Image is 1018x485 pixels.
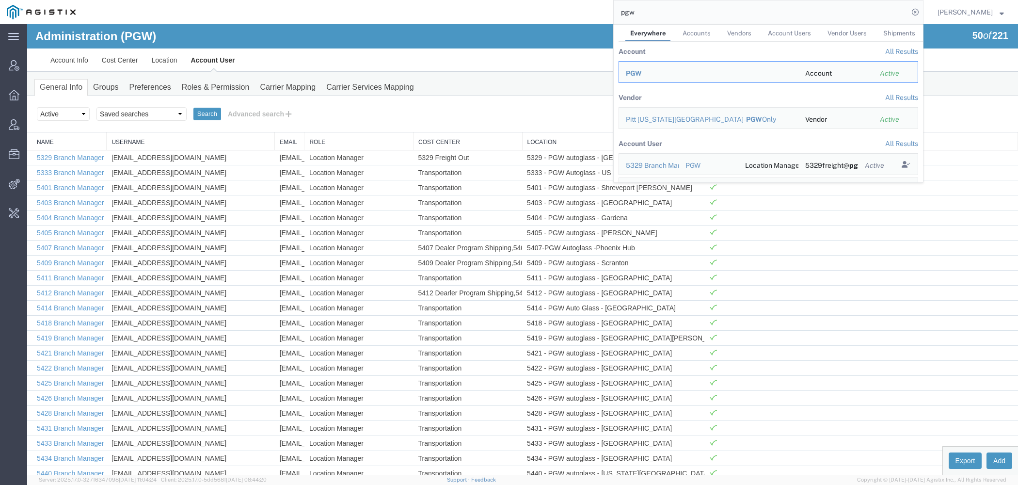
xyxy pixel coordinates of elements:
[253,114,272,122] a: Email
[495,186,677,201] td: 5404 - PGW autoglass - Gardena
[277,171,386,186] td: Location Manager
[865,161,887,171] div: Active
[80,291,248,306] td: [EMAIL_ADDRESS][DOMAIN_NAME]
[157,24,214,48] a: Account User
[10,145,77,152] a: 5333 Branch Manager
[277,231,386,246] td: Location Manager
[10,370,77,378] a: 5426 Branch Manager
[27,24,1018,475] iframe: FS Legacy Container
[248,441,277,456] td: [EMAIL_ADDRESS][DOMAIN_NAME]
[10,295,77,303] a: 5418 Branch Manager
[500,114,672,122] a: Location
[386,351,495,366] td: Transportation
[227,55,294,72] a: Carrier Mapping
[277,156,386,171] td: Location Manager
[386,426,495,441] td: Transportation
[39,477,157,483] span: Server: 2025.17.0-327f6347098
[495,351,677,366] td: 5425 - PGW autoglass - [GEOGRAPHIC_DATA]
[495,321,677,336] td: 5421 - PGW autoglass - [GEOGRAPHIC_DATA]
[745,161,792,171] div: Location Manager
[248,261,277,276] td: [EMAIL_ADDRESS][DOMAIN_NAME]
[495,216,677,231] td: 5407-PGW Autoglass -Phoenix Hub
[80,246,248,261] td: [EMAIL_ADDRESS][DOMAIN_NAME]
[798,61,874,83] td: Account
[386,231,495,246] td: 5409 Dealer Program Shipping,5409 Freight In,5409 Freight Out,5409 Rack Returns
[495,426,677,441] td: 5434 - PGW autoglass - [GEOGRAPHIC_DATA]
[386,126,495,141] td: 5329 Freight Out
[495,291,677,306] td: 5418 - PGW autoglass - [GEOGRAPHIC_DATA]
[10,280,77,288] a: 5414 Branch Manager
[277,141,386,156] td: Location Manager
[277,306,386,321] td: Location Manager
[885,140,918,147] a: View all account users found by criterion
[386,411,495,426] td: Transportation
[386,441,495,456] td: Transportation
[277,396,386,411] td: Location Manager
[277,351,386,366] td: Location Manager
[619,42,923,182] table: Search Results
[80,411,248,426] td: [EMAIL_ADDRESS][DOMAIN_NAME]
[386,381,495,396] td: Transportation
[10,310,77,318] a: 5419 Branch Manager
[10,190,77,197] a: 5404 Branch Manager
[386,156,495,171] td: Transportation
[10,175,77,182] a: 5403 Branch Manager
[386,321,495,336] td: Transportation
[277,186,386,201] td: Location Manager
[248,336,277,351] td: [EMAIL_ADDRESS][DOMAIN_NAME]
[248,381,277,396] td: [EMAIL_ADDRESS][DOMAIN_NAME]
[10,385,77,393] a: 5428 Branch Manager
[10,325,77,333] a: 5421 Branch Manager
[7,55,61,72] a: General Info
[630,30,666,37] span: Everywhere
[80,441,248,456] td: [EMAIL_ADDRESS][DOMAIN_NAME]
[619,42,679,61] th: Account
[80,366,248,381] td: [EMAIL_ADDRESS][DOMAIN_NAME]
[80,126,248,141] td: [EMAIL_ADDRESS][DOMAIN_NAME]
[495,231,677,246] td: 5409 - PGW autoglass - Scranton
[80,141,248,156] td: [EMAIL_ADDRESS][DOMAIN_NAME]
[277,276,386,291] td: Location Manager
[80,306,248,321] td: [EMAIL_ADDRESS][DOMAIN_NAME]
[80,276,248,291] td: [EMAIL_ADDRESS][DOMAIN_NAME]
[61,55,96,72] a: Groups
[495,126,677,141] td: 5329 - PGW autoglass - [GEOGRAPHIC_DATA]
[798,107,874,129] td: Vendor
[849,162,863,169] span: pgw
[248,108,277,126] th: Email
[80,396,248,411] td: [EMAIL_ADDRESS][DOMAIN_NAME]
[10,355,77,363] a: 5425 Branch Manager
[10,220,77,227] a: 5407 Branch Manager
[386,396,495,411] td: Transportation
[938,7,993,17] span: Kaitlyn Hostetler
[294,55,392,72] a: Carrier Services Mapping
[226,477,267,483] span: [DATE] 08:44:20
[248,366,277,381] td: [EMAIL_ADDRESS][DOMAIN_NAME]
[277,246,386,261] td: Location Manager
[495,108,677,126] th: Location
[277,366,386,381] td: Location Manager
[10,415,77,423] a: 5433 Branch Manager
[277,291,386,306] td: Location Manager
[248,201,277,216] td: [EMAIL_ADDRESS][DOMAIN_NAME]
[495,396,677,411] td: 5431 - PGW autoglass - [GEOGRAPHIC_DATA]
[277,381,386,396] td: Location Manager
[248,156,277,171] td: [EMAIL_ADDRESS][DOMAIN_NAME]
[937,6,1004,18] button: [PERSON_NAME]
[386,108,495,126] th: Cost Center
[386,171,495,186] td: Transportation
[727,30,751,37] span: Vendors
[7,5,76,19] img: logo
[80,426,248,441] td: [EMAIL_ADDRESS][DOMAIN_NAME]
[922,428,954,445] button: Export
[495,201,677,216] td: 5405 - PGW autoglass - [PERSON_NAME]
[677,108,713,126] th: Active
[84,114,242,122] a: Username
[495,276,677,291] td: 5414 - PGW Auto Glass - [GEOGRAPHIC_DATA]
[166,83,194,96] button: Search
[495,306,677,321] td: 5419 - PGW autoglass - [GEOGRAPHIC_DATA][PERSON_NAME]
[471,477,496,483] a: Feedback
[495,246,677,261] td: 5411 - PGW autoglass - [GEOGRAPHIC_DATA]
